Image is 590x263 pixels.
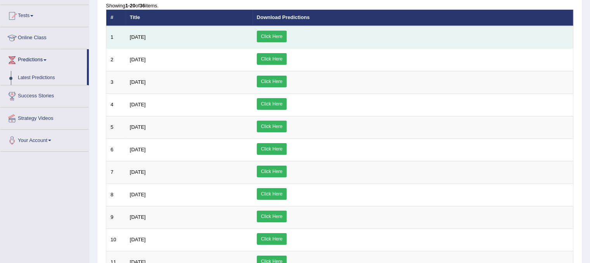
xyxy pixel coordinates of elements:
[130,237,146,242] span: [DATE]
[106,71,126,93] td: 3
[106,10,126,26] th: #
[257,121,287,132] a: Click Here
[130,124,146,130] span: [DATE]
[257,233,287,245] a: Click Here
[130,34,146,40] span: [DATE]
[106,138,126,161] td: 6
[125,3,135,9] b: 1-20
[257,53,287,65] a: Click Here
[0,107,89,127] a: Strategy Videos
[257,166,287,177] a: Click Here
[130,192,146,197] span: [DATE]
[0,49,87,69] a: Predictions
[257,31,287,42] a: Click Here
[14,71,87,85] a: Latest Predictions
[0,130,89,149] a: Your Account
[130,102,146,107] span: [DATE]
[106,2,573,9] div: Showing of items.
[257,188,287,200] a: Click Here
[130,169,146,175] span: [DATE]
[0,5,89,24] a: Tests
[130,57,146,62] span: [DATE]
[106,206,126,228] td: 9
[130,79,146,85] span: [DATE]
[257,76,287,87] a: Click Here
[106,116,126,138] td: 5
[257,211,287,222] a: Click Here
[0,27,89,47] a: Online Class
[106,48,126,71] td: 2
[126,10,253,26] th: Title
[257,98,287,110] a: Click Here
[106,228,126,251] td: 10
[106,93,126,116] td: 4
[130,147,146,152] span: [DATE]
[257,143,287,155] a: Click Here
[106,26,126,49] td: 1
[106,183,126,206] td: 8
[130,214,146,220] span: [DATE]
[0,85,89,105] a: Success Stories
[106,161,126,183] td: 7
[140,3,145,9] b: 36
[253,10,573,26] th: Download Predictions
